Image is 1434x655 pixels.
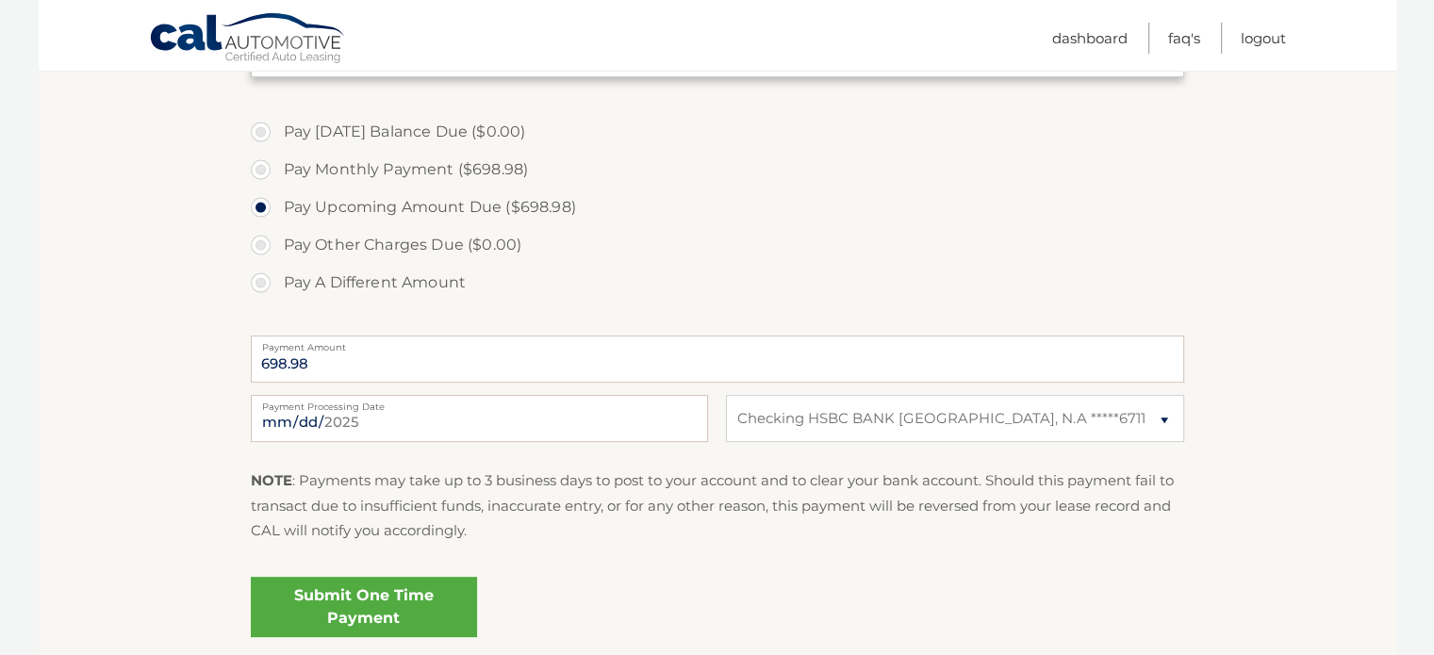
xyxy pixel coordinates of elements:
label: Pay Other Charges Due ($0.00) [251,226,1184,264]
a: FAQ's [1168,23,1200,54]
strong: NOTE [251,471,292,489]
label: Pay Upcoming Amount Due ($698.98) [251,188,1184,226]
a: Logout [1241,23,1286,54]
a: Cal Automotive [149,12,347,67]
label: Payment Processing Date [251,395,708,410]
label: Pay Monthly Payment ($698.98) [251,151,1184,188]
a: Dashboard [1052,23,1128,54]
label: Payment Amount [251,336,1184,351]
input: Payment Amount [251,336,1184,383]
input: Payment Date [251,395,708,442]
label: Pay A Different Amount [251,264,1184,302]
a: Submit One Time Payment [251,577,477,637]
label: Pay [DATE] Balance Due ($0.00) [251,113,1184,151]
p: : Payments may take up to 3 business days to post to your account and to clear your bank account.... [251,468,1184,543]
